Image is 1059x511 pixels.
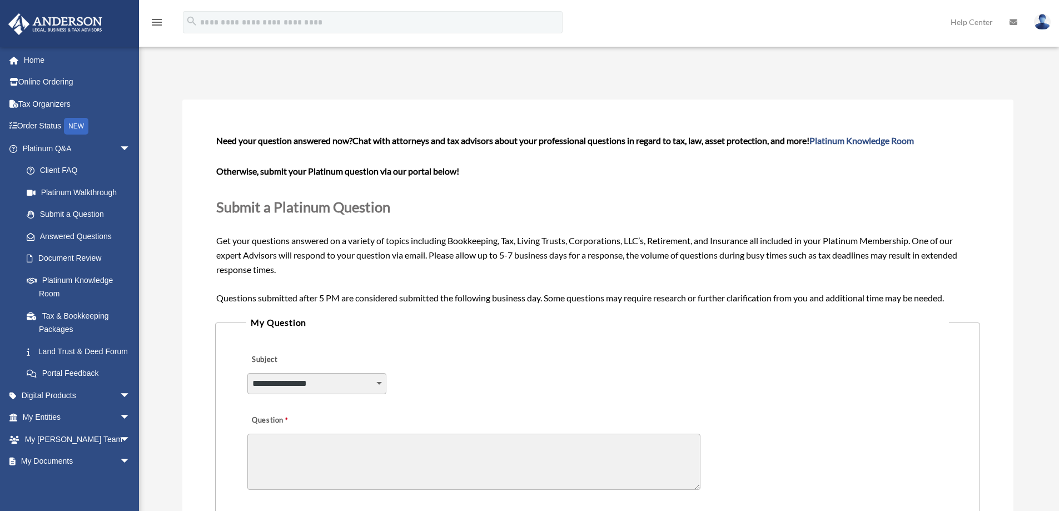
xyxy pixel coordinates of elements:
[64,118,88,135] div: NEW
[16,160,147,182] a: Client FAQ
[216,199,390,215] span: Submit a Platinum Question
[8,472,147,494] a: Online Learningarrow_drop_down
[16,363,147,385] a: Portal Feedback
[16,305,147,340] a: Tax & Bookkeeping Packages
[809,135,914,146] a: Platinum Knowledge Room
[216,135,978,302] span: Get your questions answered on a variety of topics including Bookkeeping, Tax, Living Trusts, Cor...
[8,406,147,429] a: My Entitiesarrow_drop_down
[246,315,948,330] legend: My Question
[16,269,147,305] a: Platinum Knowledge Room
[16,181,147,204] a: Platinum Walkthrough
[1034,14,1051,30] img: User Pic
[16,204,142,226] a: Submit a Question
[120,406,142,429] span: arrow_drop_down
[8,384,147,406] a: Digital Productsarrow_drop_down
[16,340,147,363] a: Land Trust & Deed Forum
[216,135,352,146] span: Need your question answered now?
[5,13,106,35] img: Anderson Advisors Platinum Portal
[16,247,147,270] a: Document Review
[8,93,147,115] a: Tax Organizers
[8,450,147,473] a: My Documentsarrow_drop_down
[120,472,142,495] span: arrow_drop_down
[352,135,914,146] span: Chat with attorneys and tax advisors about your professional questions in regard to tax, law, ass...
[186,15,198,27] i: search
[150,16,163,29] i: menu
[8,137,147,160] a: Platinum Q&Aarrow_drop_down
[247,413,334,429] label: Question
[247,353,353,368] label: Subject
[120,384,142,407] span: arrow_drop_down
[16,225,147,247] a: Answered Questions
[8,428,147,450] a: My [PERSON_NAME] Teamarrow_drop_down
[216,166,459,176] b: Otherwise, submit your Platinum question via our portal below!
[120,137,142,160] span: arrow_drop_down
[120,450,142,473] span: arrow_drop_down
[8,115,147,138] a: Order StatusNEW
[150,19,163,29] a: menu
[8,71,147,93] a: Online Ordering
[120,428,142,451] span: arrow_drop_down
[8,49,147,71] a: Home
